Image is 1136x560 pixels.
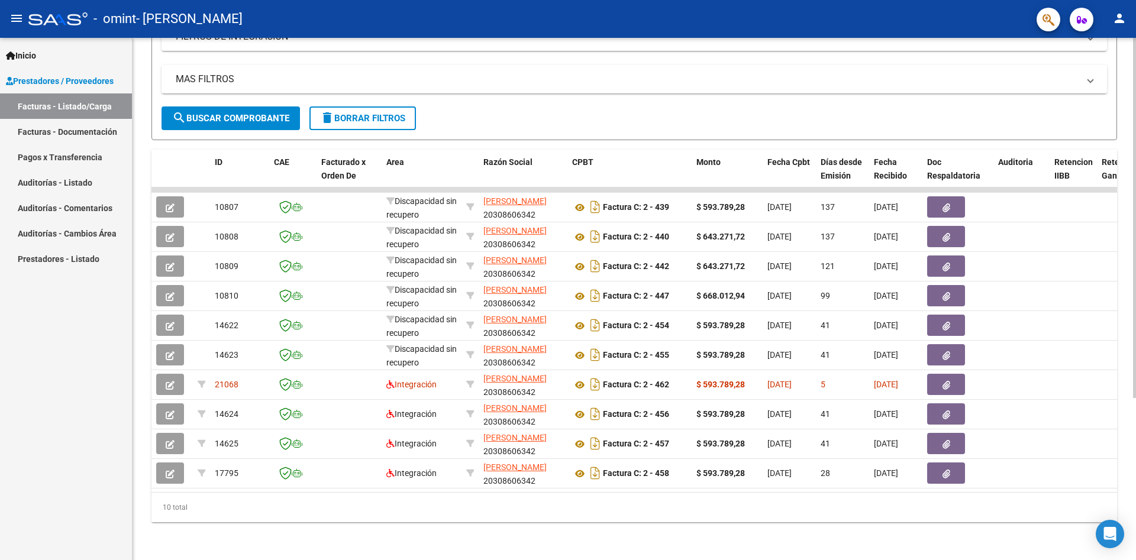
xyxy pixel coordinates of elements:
[874,157,907,180] span: Fecha Recibido
[386,196,457,219] span: Discapacidad sin recupero
[483,283,563,308] div: 20308606342
[320,111,334,125] mat-icon: delete
[483,462,547,472] span: [PERSON_NAME]
[176,73,1079,86] mat-panel-title: MAS FILTROS
[821,350,830,360] span: 41
[821,261,835,271] span: 121
[821,409,830,419] span: 41
[572,157,593,167] span: CPBT
[483,315,547,324] span: [PERSON_NAME]
[767,468,792,478] span: [DATE]
[1054,157,1093,180] span: Retencion IIBB
[172,111,186,125] mat-icon: search
[386,285,457,308] span: Discapacidad sin recupero
[215,157,222,167] span: ID
[603,232,669,242] strong: Factura C: 2 - 440
[321,157,366,180] span: Facturado x Orden De
[215,202,238,212] span: 10807
[696,261,745,271] strong: $ 643.271,72
[483,403,547,413] span: [PERSON_NAME]
[1112,11,1127,25] mat-icon: person
[821,439,830,448] span: 41
[874,291,898,300] span: [DATE]
[483,224,563,249] div: 20308606342
[588,257,603,276] i: Descargar documento
[696,380,745,389] strong: $ 593.789,28
[821,291,830,300] span: 99
[274,157,289,167] span: CAE
[603,380,669,390] strong: Factura C: 2 - 462
[483,344,547,354] span: [PERSON_NAME]
[927,157,980,180] span: Doc Respaldatoria
[696,350,745,360] strong: $ 593.789,28
[767,409,792,419] span: [DATE]
[215,409,238,419] span: 14624
[588,375,603,394] i: Descargar documento
[386,344,457,367] span: Discapacidad sin recupero
[692,150,763,213] datatable-header-cell: Monto
[386,439,437,448] span: Integración
[162,106,300,130] button: Buscar Comprobante
[603,439,669,449] strong: Factura C: 2 - 457
[9,11,24,25] mat-icon: menu
[483,461,563,485] div: 20308606342
[874,439,898,448] span: [DATE]
[821,157,862,180] span: Días desde Emisión
[588,464,603,483] i: Descargar documento
[763,150,816,213] datatable-header-cell: Fecha Cpbt
[386,380,437,389] span: Integración
[210,150,269,213] datatable-header-cell: ID
[162,65,1107,93] mat-expansion-panel-header: MAS FILTROS
[869,150,922,213] datatable-header-cell: Fecha Recibido
[603,262,669,271] strong: Factura C: 2 - 442
[6,49,36,62] span: Inicio
[320,113,405,124] span: Borrar Filtros
[874,468,898,478] span: [DATE]
[588,227,603,246] i: Descargar documento
[483,254,563,279] div: 20308606342
[93,6,136,32] span: - omint
[998,157,1033,167] span: Auditoria
[588,198,603,216] i: Descargar documento
[821,468,830,478] span: 28
[386,315,457,338] span: Discapacidad sin recupero
[1096,520,1124,548] div: Open Intercom Messenger
[386,409,437,419] span: Integración
[483,374,547,383] span: [PERSON_NAME]
[767,202,792,212] span: [DATE]
[1050,150,1097,213] datatable-header-cell: Retencion IIBB
[309,106,416,130] button: Borrar Filtros
[6,75,114,88] span: Prestadores / Proveedores
[215,232,238,241] span: 10808
[588,404,603,423] i: Descargar documento
[922,150,993,213] datatable-header-cell: Doc Respaldatoria
[317,150,382,213] datatable-header-cell: Facturado x Orden De
[215,261,238,271] span: 10809
[696,321,745,330] strong: $ 593.789,28
[603,410,669,419] strong: Factura C: 2 - 456
[588,345,603,364] i: Descargar documento
[483,433,547,442] span: [PERSON_NAME]
[821,202,835,212] span: 137
[696,202,745,212] strong: $ 593.789,28
[483,196,547,206] span: [PERSON_NAME]
[483,255,547,265] span: [PERSON_NAME]
[696,439,745,448] strong: $ 593.789,28
[696,291,745,300] strong: $ 668.012,94
[696,232,745,241] strong: $ 643.271,72
[483,372,563,397] div: 20308606342
[603,292,669,301] strong: Factura C: 2 - 447
[386,226,457,249] span: Discapacidad sin recupero
[874,350,898,360] span: [DATE]
[483,431,563,456] div: 20308606342
[483,285,547,294] span: [PERSON_NAME]
[483,402,563,426] div: 20308606342
[172,113,289,124] span: Buscar Comprobante
[821,321,830,330] span: 41
[215,439,238,448] span: 14625
[483,226,547,235] span: [PERSON_NAME]
[483,342,563,367] div: 20308606342
[696,468,745,478] strong: $ 593.789,28
[386,468,437,478] span: Integración
[386,157,404,167] span: Area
